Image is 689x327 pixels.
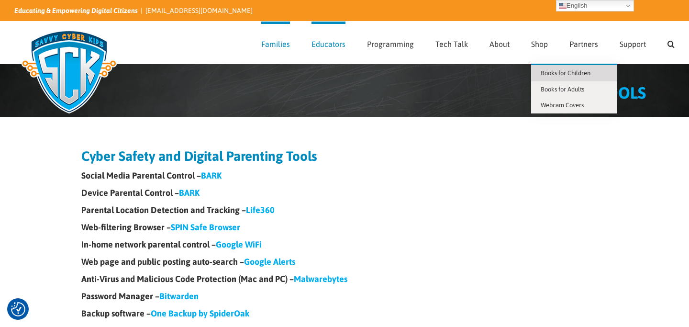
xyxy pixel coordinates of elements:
a: About [489,22,510,64]
a: Books for Adults [531,81,617,98]
a: One Backup by SpiderOak [151,308,249,318]
a: SPIN Safe Browser [171,222,240,232]
a: Life360 [246,205,275,215]
a: Books for Children [531,65,617,81]
a: [EMAIL_ADDRESS][DOMAIN_NAME] [145,7,253,14]
a: Educators [311,22,345,64]
a: Webcam Covers [531,97,617,113]
a: Bitwarden [159,291,199,301]
a: BARK [201,170,222,180]
a: Malwarebytes [294,274,347,284]
span: TOOLS [598,83,646,102]
a: Google Alerts [244,257,295,267]
h4: Anti-Virus and Malicious Code Protection (Mac and PC) – [81,275,608,283]
span: Programming [367,40,414,48]
h4: Web-filtering Browser – [81,223,608,232]
h4: Social Media Parental Control – [81,171,608,180]
img: en [559,2,567,10]
h4: Device Parental Control – [81,189,608,197]
a: Tech Talk [435,22,468,64]
h4: Parental Location Detection and Tracking – [81,206,608,214]
span: Books for Children [541,69,590,77]
i: Educating & Empowering Digital Citizens [14,7,138,14]
h4: In-home network parental control – [81,240,608,249]
img: Revisit consent button [11,302,25,316]
span: About [489,40,510,48]
h4: Backup software – [81,309,608,318]
span: Support [620,40,646,48]
a: BARK [179,188,200,198]
h4: Password Manager – [81,292,608,301]
a: Families [261,22,290,64]
h2: Cyber Safety and Digital Parenting Tools [81,149,608,163]
span: Families [261,40,290,48]
h4: Web page and public posting auto-search – [81,258,608,266]
span: Partners [569,40,598,48]
span: Educators [311,40,345,48]
nav: Main Menu [261,22,675,64]
span: Books for Adults [541,86,584,93]
a: Search [667,22,675,64]
span: Webcam Covers [541,101,584,109]
a: Programming [367,22,414,64]
span: Tech Talk [435,40,468,48]
a: Google WiFi [216,239,262,249]
img: Savvy Cyber Kids Logo [14,24,124,120]
a: Shop [531,22,548,64]
button: Consent Preferences [11,302,25,316]
a: Partners [569,22,598,64]
span: Shop [531,40,548,48]
a: Support [620,22,646,64]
